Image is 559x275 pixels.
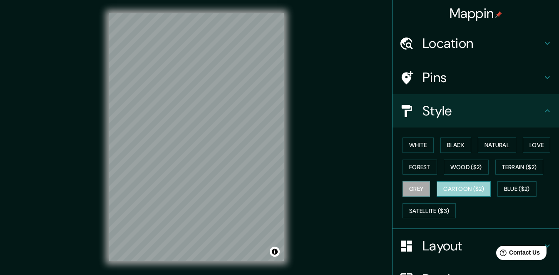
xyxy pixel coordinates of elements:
[495,11,502,18] img: pin-icon.png
[393,61,559,94] div: Pins
[109,13,284,261] canvas: Map
[440,137,472,153] button: Black
[270,247,280,257] button: Toggle attribution
[402,203,456,219] button: Satellite ($3)
[402,160,437,175] button: Forest
[495,160,544,175] button: Terrain ($2)
[450,5,502,22] h4: Mappin
[402,137,434,153] button: White
[422,237,542,254] h4: Layout
[402,181,430,197] button: Grey
[444,160,489,175] button: Wood ($2)
[523,137,550,153] button: Love
[497,181,537,197] button: Blue ($2)
[422,69,542,86] h4: Pins
[393,94,559,127] div: Style
[393,27,559,60] div: Location
[437,181,491,197] button: Cartoon ($2)
[422,35,542,52] h4: Location
[393,229,559,262] div: Layout
[422,102,542,119] h4: Style
[485,242,550,266] iframe: Help widget launcher
[478,137,516,153] button: Natural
